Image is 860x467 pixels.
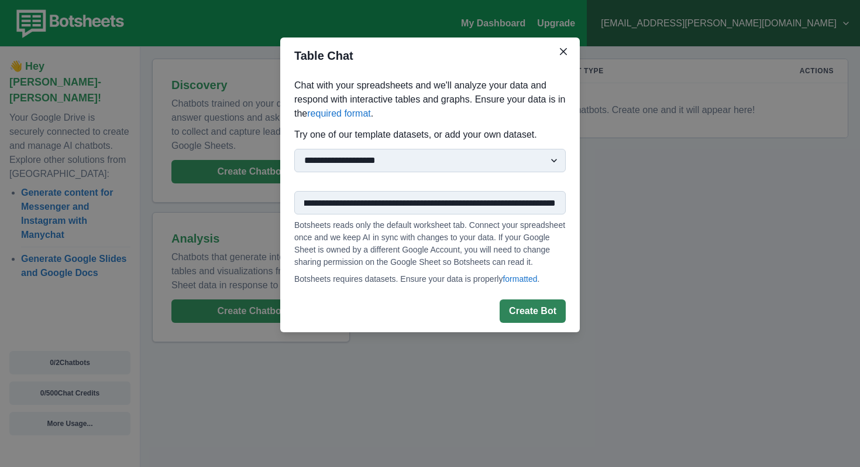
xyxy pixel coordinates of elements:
[500,299,566,323] button: Create Bot
[294,128,566,142] p: Try one of our template datasets, or add your own dataset.
[503,274,537,284] a: formatted
[307,108,371,118] a: required format
[280,38,580,74] header: Table Chat
[294,219,566,268] p: Botsheets reads only the default worksheet tab. Connect your spreadsheet once and we keep AI in s...
[294,79,566,121] p: Chat with your spreadsheets and we'll analyze your data and respond with interactive tables and g...
[554,42,573,61] button: Close
[294,273,566,285] p: Botsheets requires datasets. Ensure your data is properly .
